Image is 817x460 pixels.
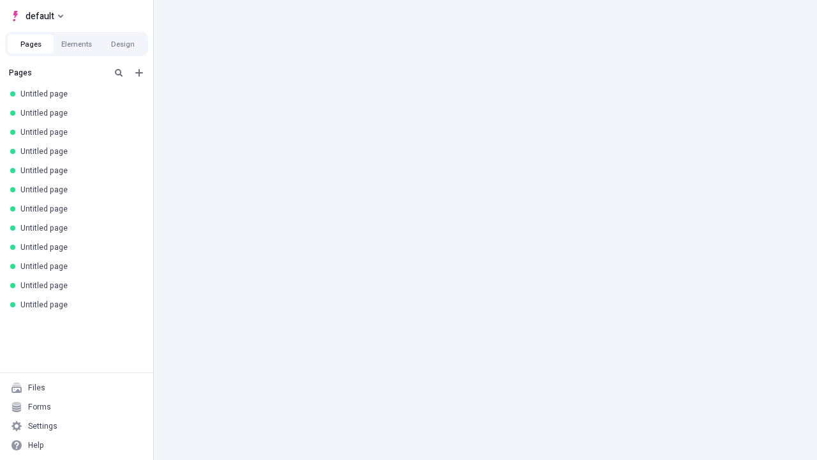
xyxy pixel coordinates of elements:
[131,65,147,80] button: Add new
[54,34,100,54] button: Elements
[20,185,138,195] div: Untitled page
[20,300,138,310] div: Untitled page
[28,440,44,450] div: Help
[100,34,146,54] button: Design
[28,402,51,412] div: Forms
[20,165,138,176] div: Untitled page
[20,261,138,272] div: Untitled page
[20,280,138,291] div: Untitled page
[26,8,54,24] span: default
[20,204,138,214] div: Untitled page
[5,6,68,26] button: Select site
[20,146,138,157] div: Untitled page
[28,421,57,431] div: Settings
[20,108,138,118] div: Untitled page
[20,242,138,252] div: Untitled page
[20,127,138,137] div: Untitled page
[8,34,54,54] button: Pages
[9,68,106,78] div: Pages
[28,383,45,393] div: Files
[20,89,138,99] div: Untitled page
[20,223,138,233] div: Untitled page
